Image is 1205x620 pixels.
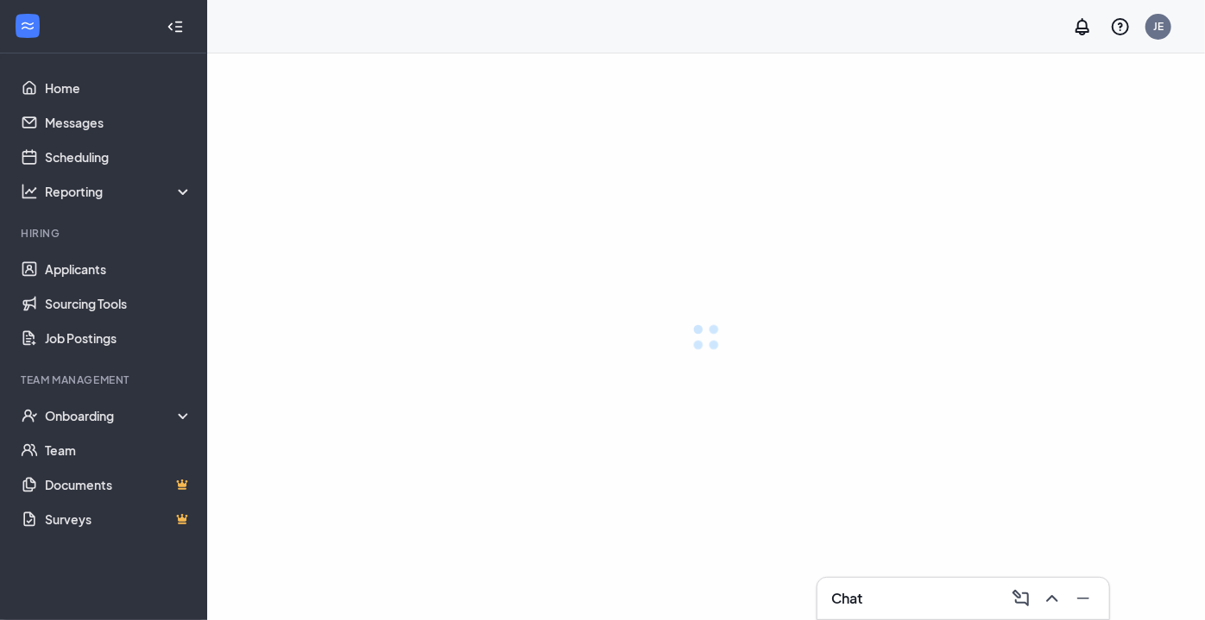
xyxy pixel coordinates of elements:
[45,502,192,536] a: SurveysCrown
[1037,585,1064,612] button: ChevronUp
[1110,16,1131,37] svg: QuestionInfo
[1068,585,1095,612] button: Minimize
[45,105,192,140] a: Messages
[167,18,184,35] svg: Collapse
[1073,588,1094,609] svg: Minimize
[45,433,192,467] a: Team
[21,407,38,424] svg: UserCheck
[1042,588,1063,609] svg: ChevronUp
[45,286,192,321] a: Sourcing Tools
[45,252,192,286] a: Applicants
[19,17,36,34] svg: WorkstreamLogo
[45,407,193,424] div: Onboarding
[1011,588,1032,609] svg: ComposeMessage
[21,226,189,241] div: Hiring
[831,589,862,608] h3: Chat
[1072,16,1093,37] svg: Notifications
[21,373,189,387] div: Team Management
[21,183,38,200] svg: Analysis
[45,140,192,174] a: Scheduling
[45,183,193,200] div: Reporting
[1006,585,1033,612] button: ComposeMessage
[45,467,192,502] a: DocumentsCrown
[45,71,192,105] a: Home
[1153,19,1164,34] div: JE
[45,321,192,355] a: Job Postings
